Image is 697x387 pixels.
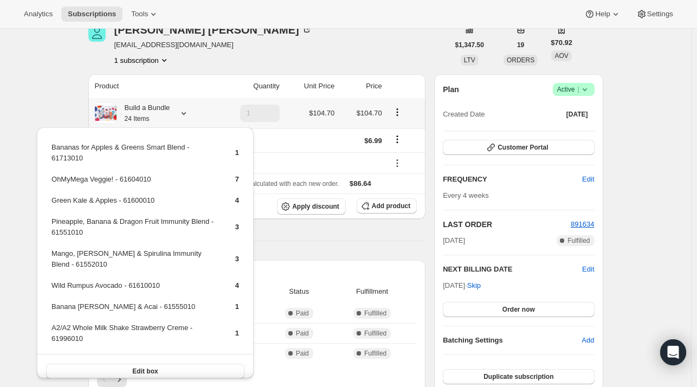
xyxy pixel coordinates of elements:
[270,286,327,297] span: Status
[235,281,239,289] span: 4
[577,85,579,94] span: |
[389,106,406,118] button: Product actions
[443,84,459,95] h2: Plan
[582,174,594,185] span: Edit
[235,302,239,311] span: 1
[560,107,595,122] button: [DATE]
[277,198,346,215] button: Apply discount
[24,10,53,18] span: Analytics
[389,133,406,145] button: Shipping actions
[51,216,217,247] td: Pineapple, Banana & Dragon Fruit Immunity Blend - 61551010
[647,10,673,18] span: Settings
[125,7,165,22] button: Tools
[125,115,150,122] small: 24 Items
[132,367,158,376] span: Edit box
[443,335,582,346] h6: Batching Settings
[443,191,489,199] span: Every 4 weeks
[443,219,571,230] h2: LAST ORDER
[235,149,239,157] span: 1
[46,364,244,379] button: Edit box
[364,309,386,318] span: Fulfilled
[576,171,601,188] button: Edit
[582,264,594,275] button: Edit
[296,329,309,338] span: Paid
[364,137,382,145] span: $6.99
[364,329,386,338] span: Fulfilled
[443,174,582,185] h2: FREQUENCY
[455,41,484,49] span: $1,347.50
[595,10,610,18] span: Help
[511,37,531,53] button: 19
[51,280,217,300] td: Wild Rumpus Avocado - 61610010
[51,322,217,353] td: A2/A2 Whole Milk Shake Strawberry Creme - 61996010
[309,109,334,117] span: $104.70
[660,339,686,365] div: Open Intercom Messenger
[334,286,410,297] span: Fulfillment
[17,7,59,22] button: Analytics
[235,196,239,204] span: 4
[235,175,239,183] span: 7
[51,248,217,279] td: Mango, [PERSON_NAME] & Spirulina Immunity Blend - 61552010
[214,74,282,98] th: Quantity
[443,264,582,275] h2: NEXT BILLING DATE
[449,37,491,53] button: $1,347.50
[557,84,590,95] span: Active
[443,302,594,317] button: Order now
[51,173,217,193] td: OhMyMega Veggie! - 61604010
[502,305,535,314] span: Order now
[357,198,417,214] button: Add product
[483,372,553,381] span: Duplicate subscription
[443,369,594,384] button: Duplicate subscription
[114,55,170,66] button: Product actions
[461,277,487,294] button: Skip
[554,52,568,60] span: AOV
[61,7,122,22] button: Subscriptions
[567,236,590,245] span: Fulfilled
[517,41,524,49] span: 19
[443,235,465,246] span: [DATE]
[235,255,239,263] span: 3
[131,10,148,18] span: Tools
[51,301,217,321] td: Banana [PERSON_NAME] & Acai - 61555010
[88,24,106,42] span: Heather Renzi
[338,74,385,98] th: Price
[566,110,588,119] span: [DATE]
[582,335,594,346] span: Add
[117,102,170,124] div: Build a Bundle
[443,281,481,289] span: [DATE] ·
[578,7,627,22] button: Help
[68,10,116,18] span: Subscriptions
[467,280,481,291] span: Skip
[235,329,239,337] span: 1
[51,141,217,172] td: Bananas for Apples & Greens Smart Blend - 61713010
[364,349,386,358] span: Fulfilled
[571,219,594,230] button: 891634
[498,143,548,152] span: Customer Portal
[296,309,309,318] span: Paid
[235,223,239,231] span: 3
[630,7,680,22] button: Settings
[350,179,371,188] span: $86.64
[51,195,217,215] td: Green Kale & Apples - 61600010
[357,109,382,117] span: $104.70
[443,109,485,120] span: Created Date
[507,56,534,64] span: ORDERS
[464,56,475,64] span: LTV
[114,40,312,50] span: [EMAIL_ADDRESS][DOMAIN_NAME]
[296,349,309,358] span: Paid
[88,74,215,98] th: Product
[114,24,312,35] div: [PERSON_NAME] [PERSON_NAME]
[571,220,594,228] a: 891634
[283,74,338,98] th: Unit Price
[443,140,594,155] button: Customer Portal
[551,37,572,48] span: $70.92
[372,202,410,210] span: Add product
[292,202,339,211] span: Apply discount
[575,332,601,349] button: Add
